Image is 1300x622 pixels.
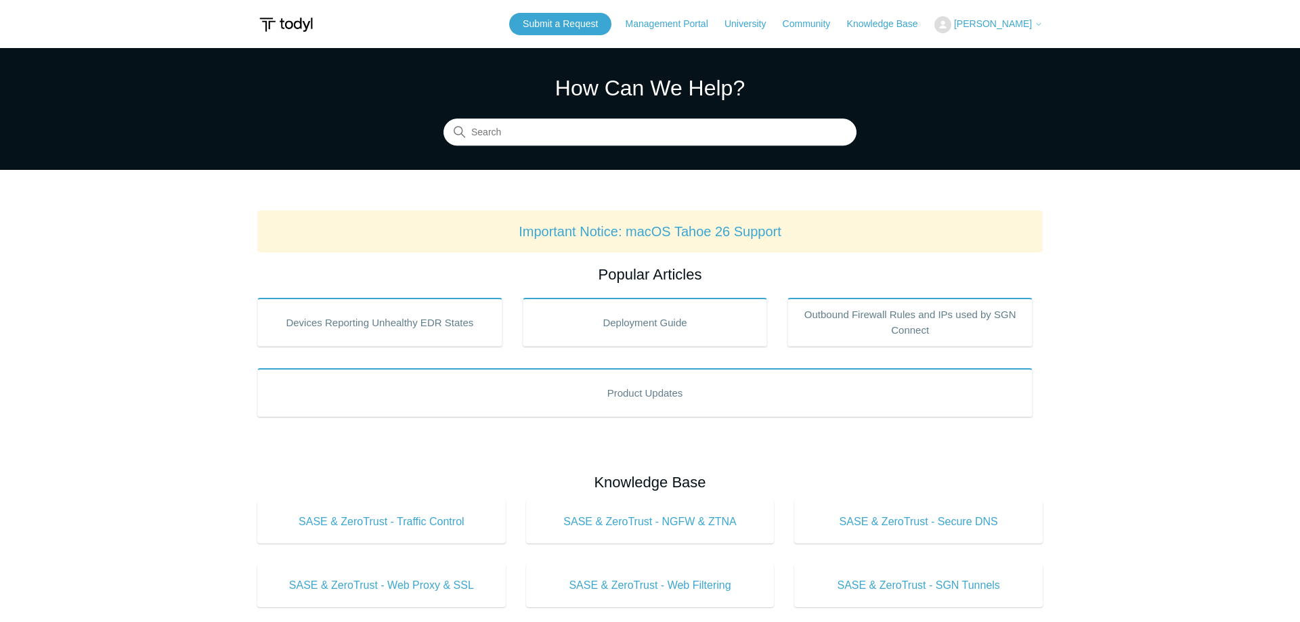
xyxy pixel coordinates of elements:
a: Devices Reporting Unhealthy EDR States [257,298,502,347]
span: [PERSON_NAME] [954,18,1032,29]
button: [PERSON_NAME] [934,16,1043,33]
a: Management Portal [626,17,722,31]
span: SASE & ZeroTrust - NGFW & ZTNA [546,514,754,530]
a: Knowledge Base [847,17,932,31]
a: SASE & ZeroTrust - Web Proxy & SSL [257,564,506,607]
img: Todyl Support Center Help Center home page [257,12,315,37]
span: SASE & ZeroTrust - Web Filtering [546,577,754,594]
a: SASE & ZeroTrust - Secure DNS [794,500,1043,543]
h2: Knowledge Base [257,471,1043,493]
a: Community [783,17,844,31]
span: SASE & ZeroTrust - Secure DNS [815,514,1022,530]
a: University [724,17,779,31]
span: SASE & ZeroTrust - Traffic Control [278,514,485,530]
a: Deployment Guide [523,298,768,347]
a: SASE & ZeroTrust - NGFW & ZTNA [526,500,775,543]
a: Submit a Request [509,13,611,35]
a: Product Updates [257,368,1033,417]
a: Important Notice: macOS Tahoe 26 Support [519,224,781,239]
a: SASE & ZeroTrust - SGN Tunnels [794,564,1043,607]
a: SASE & ZeroTrust - Traffic Control [257,500,506,543]
input: Search [443,119,857,146]
a: SASE & ZeroTrust - Web Filtering [526,564,775,607]
h1: How Can We Help? [443,72,857,104]
span: SASE & ZeroTrust - Web Proxy & SSL [278,577,485,594]
h2: Popular Articles [257,263,1043,286]
a: Outbound Firewall Rules and IPs used by SGN Connect [787,298,1033,347]
span: SASE & ZeroTrust - SGN Tunnels [815,577,1022,594]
